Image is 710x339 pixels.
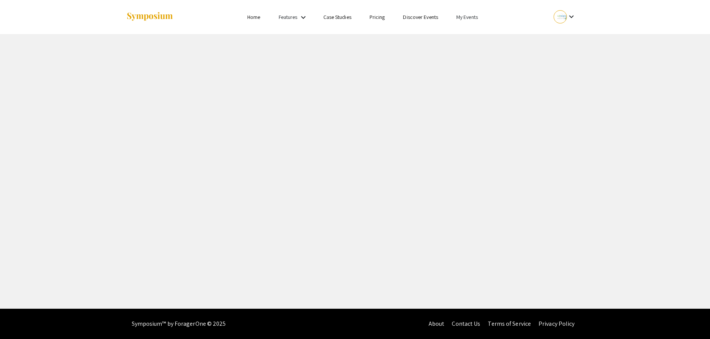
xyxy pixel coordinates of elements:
[488,320,531,328] a: Terms of Service
[567,12,576,21] mat-icon: Expand account dropdown
[403,14,438,20] a: Discover Events
[132,309,226,339] div: Symposium™ by ForagerOne © 2025
[452,320,480,328] a: Contact Us
[299,13,308,22] mat-icon: Expand Features list
[456,14,478,20] a: My Events
[370,14,385,20] a: Pricing
[429,320,445,328] a: About
[279,14,298,20] a: Features
[538,320,574,328] a: Privacy Policy
[546,8,584,25] button: Expand account dropdown
[247,14,260,20] a: Home
[126,12,173,22] img: Symposium by ForagerOne
[323,14,351,20] a: Case Studies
